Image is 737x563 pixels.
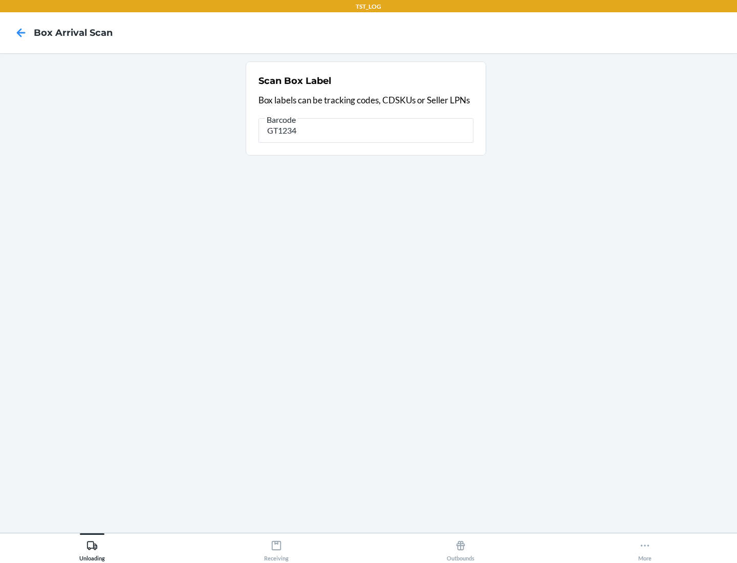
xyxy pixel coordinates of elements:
[553,533,737,561] button: More
[447,536,474,561] div: Outbounds
[34,26,113,39] h4: Box Arrival Scan
[638,536,652,561] div: More
[368,533,553,561] button: Outbounds
[356,2,381,11] p: TST_LOG
[258,94,473,107] p: Box labels can be tracking codes, CDSKUs or Seller LPNs
[264,536,289,561] div: Receiving
[265,115,297,125] span: Barcode
[79,536,105,561] div: Unloading
[184,533,368,561] button: Receiving
[258,118,473,143] input: Barcode
[258,74,331,88] h2: Scan Box Label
